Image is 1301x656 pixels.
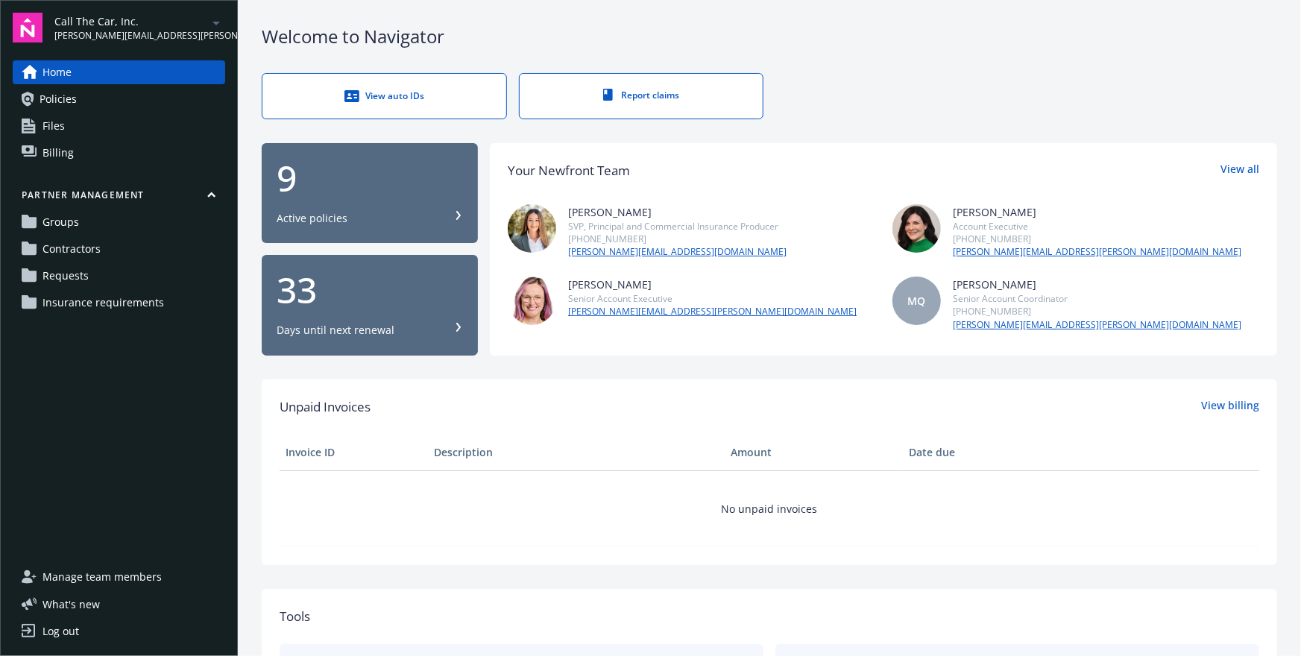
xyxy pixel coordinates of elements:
[13,87,225,111] a: Policies
[508,161,630,180] div: Your Newfront Team
[568,305,857,318] a: [PERSON_NAME][EMAIL_ADDRESS][PERSON_NAME][DOMAIN_NAME]
[280,607,1259,626] div: Tools
[568,245,787,259] a: [PERSON_NAME][EMAIL_ADDRESS][DOMAIN_NAME]
[568,220,787,233] div: SVP, Principal and Commercial Insurance Producer
[262,143,478,244] button: 9Active policies
[13,210,225,234] a: Groups
[13,114,225,138] a: Files
[54,29,207,42] span: [PERSON_NAME][EMAIL_ADDRESS][PERSON_NAME][DOMAIN_NAME]
[953,245,1241,259] a: [PERSON_NAME][EMAIL_ADDRESS][PERSON_NAME][DOMAIN_NAME]
[903,435,1051,470] th: Date due
[42,141,74,165] span: Billing
[277,211,347,226] div: Active policies
[262,24,1277,49] div: Welcome to Navigator
[568,277,857,292] div: [PERSON_NAME]
[725,435,903,470] th: Amount
[280,435,428,470] th: Invoice ID
[508,277,556,325] img: photo
[508,204,556,253] img: photo
[13,596,124,612] button: What's new
[13,189,225,207] button: Partner management
[42,210,79,234] span: Groups
[892,204,941,253] img: photo
[953,277,1241,292] div: [PERSON_NAME]
[42,291,164,315] span: Insurance requirements
[1220,161,1259,180] a: View all
[953,318,1241,332] a: [PERSON_NAME][EMAIL_ADDRESS][PERSON_NAME][DOMAIN_NAME]
[277,272,463,308] div: 33
[953,204,1241,220] div: [PERSON_NAME]
[519,73,764,119] a: Report claims
[262,73,507,119] a: View auto IDs
[54,13,207,29] span: Call The Car, Inc.
[953,220,1241,233] div: Account Executive
[40,87,77,111] span: Policies
[280,470,1259,546] td: No unpaid invoices
[42,565,162,589] span: Manage team members
[292,89,476,104] div: View auto IDs
[42,619,79,643] div: Log out
[13,60,225,84] a: Home
[568,204,787,220] div: [PERSON_NAME]
[13,565,225,589] a: Manage team members
[568,292,857,305] div: Senior Account Executive
[13,13,42,42] img: navigator-logo.svg
[42,596,100,612] span: What ' s new
[13,237,225,261] a: Contractors
[549,89,734,101] div: Report claims
[262,255,478,356] button: 33Days until next renewal
[953,292,1241,305] div: Senior Account Coordinator
[953,305,1241,318] div: [PHONE_NUMBER]
[13,141,225,165] a: Billing
[568,233,787,245] div: [PHONE_NUMBER]
[42,60,72,84] span: Home
[277,160,463,196] div: 9
[54,13,225,42] button: Call The Car, Inc.[PERSON_NAME][EMAIL_ADDRESS][PERSON_NAME][DOMAIN_NAME]arrowDropDown
[908,293,926,309] span: MQ
[428,435,725,470] th: Description
[280,397,371,417] span: Unpaid Invoices
[13,264,225,288] a: Requests
[207,13,225,31] a: arrowDropDown
[1201,397,1259,417] a: View billing
[953,233,1241,245] div: [PHONE_NUMBER]
[42,114,65,138] span: Files
[42,237,101,261] span: Contractors
[13,291,225,315] a: Insurance requirements
[277,323,394,338] div: Days until next renewal
[42,264,89,288] span: Requests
